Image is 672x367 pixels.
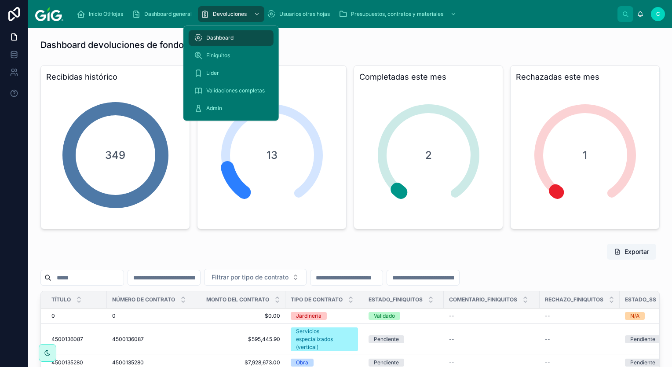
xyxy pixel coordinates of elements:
span: 13 [242,148,302,162]
span: Estado_Finiquitos [369,296,423,303]
span: 2 [398,148,458,162]
a: Presupuestos, contratos y materiales [336,6,461,22]
a: Líder [189,65,274,81]
div: Pendiente [374,359,399,367]
span: Estado_SS [625,296,656,303]
span: $0.00 [201,312,280,319]
span: Filtrar por tipo de contrato [212,273,289,282]
span: Comentario_finiquitos [449,296,517,303]
h3: Completadas este mes [359,71,497,83]
span: Monto del contrato [206,296,269,303]
div: Obra [296,359,308,367]
span: Finiquitos [206,52,230,59]
img: App logo [35,7,63,21]
a: Inicio OtHojas [74,6,129,22]
div: Pendiente [374,335,399,343]
span: Tipo de contrato [291,296,343,303]
span: Presupuestos, contratos y materiales [351,11,443,18]
span: -- [545,336,550,343]
span: -- [449,359,454,366]
span: $595,445.90 [201,336,280,343]
span: -- [545,359,550,366]
span: Líder [206,70,219,77]
a: Finiquitos [189,48,274,63]
div: Validado [374,312,395,320]
h3: Recibidas histórico [46,71,184,83]
span: -- [449,336,454,343]
div: Pendiente [630,359,655,367]
span: 349 [85,148,145,162]
button: Exportar [607,244,656,260]
div: Jardinería [296,312,321,320]
span: Rechazo_Finiquitos [545,296,603,303]
span: Devoluciones [213,11,247,18]
a: Admin [189,100,274,116]
span: C [656,11,660,18]
div: N/A [630,312,639,320]
a: Usuarios otras hojas [264,6,336,22]
span: $7,928,673.00 [201,359,280,366]
span: 0 [51,312,55,319]
span: -- [545,312,550,319]
span: Validaciones completas [206,87,265,94]
span: 4500136087 [112,336,144,343]
div: scrollable content [70,4,617,24]
div: Pendiente [630,335,655,343]
a: Dashboard general [129,6,198,22]
span: Admin [206,105,222,112]
span: Usuarios otras hojas [279,11,330,18]
span: 0 [112,312,116,319]
span: 1 [555,148,615,162]
button: Select Button [204,269,307,286]
h1: Dashboard devoluciones de fondo de garantía [40,39,233,51]
a: Validaciones completas [189,83,274,99]
span: Título [51,296,71,303]
a: Devoluciones [198,6,264,22]
span: Número de contrato [112,296,175,303]
div: Servicios especializados (vertical) [296,327,353,351]
span: Dashboard [206,34,234,41]
span: Dashboard general [144,11,192,18]
a: Dashboard [189,30,274,46]
span: 4500135280 [112,359,144,366]
span: 4500136087 [51,336,83,343]
h3: Rechazadas este mes [516,71,654,83]
span: Inicio OtHojas [89,11,123,18]
span: -- [449,312,454,319]
span: 4500135280 [51,359,83,366]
